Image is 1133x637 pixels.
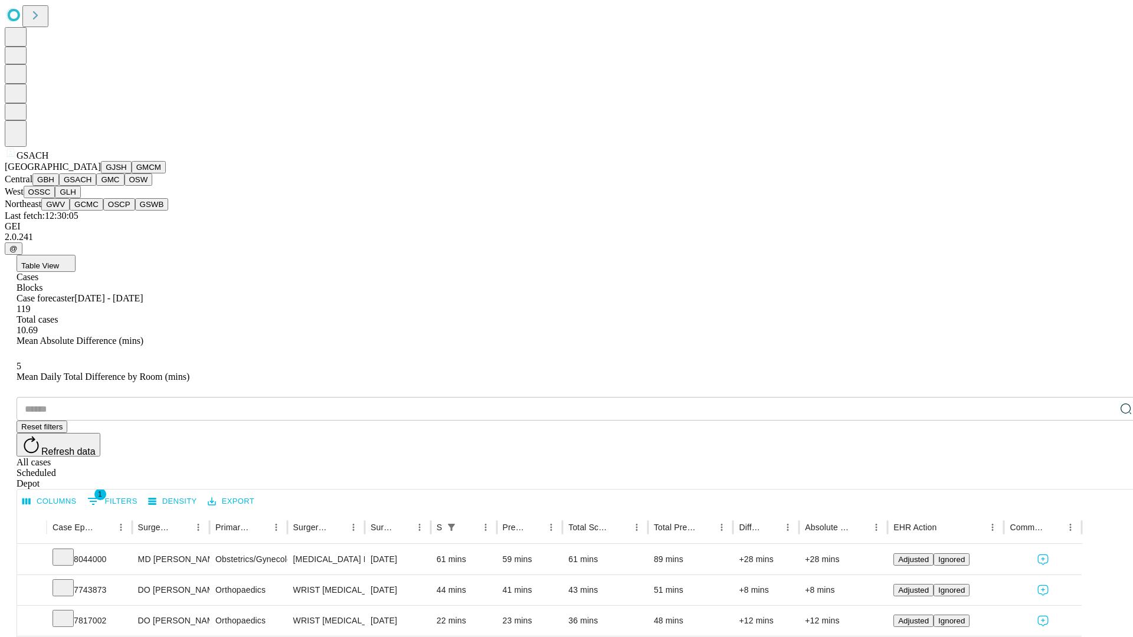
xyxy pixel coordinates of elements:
button: GCMC [70,198,103,211]
span: [GEOGRAPHIC_DATA] [5,162,101,172]
div: WRIST [MEDICAL_DATA] SURGERY RELEASE TRANSVERSE [MEDICAL_DATA] LIGAMENT [293,575,359,605]
button: GBH [32,173,59,186]
div: DO [PERSON_NAME] [PERSON_NAME] [138,606,204,636]
button: Sort [395,519,411,536]
div: 61 mins [437,544,491,574]
button: Menu [780,519,796,536]
button: Adjusted [893,615,934,627]
button: Menu [411,519,428,536]
span: Mean Daily Total Difference by Room (mins) [17,372,189,382]
div: 61 mins [568,544,642,574]
div: 2.0.241 [5,232,1128,242]
span: Case forecaster [17,293,74,303]
div: Difference [739,523,762,532]
div: 41 mins [503,575,557,605]
button: Menu [190,519,207,536]
button: Refresh data [17,433,100,457]
button: Menu [543,519,559,536]
button: Sort [938,519,954,536]
div: Absolute Difference [805,523,850,532]
button: Sort [461,519,477,536]
span: Mean Absolute Difference (mins) [17,336,143,346]
button: Menu [984,519,1001,536]
button: Export [205,492,257,511]
button: Expand [23,611,41,632]
span: Ignored [938,586,965,595]
button: OSCP [103,198,135,211]
button: Menu [113,519,129,536]
button: Menu [477,519,494,536]
div: 7817002 [53,606,126,636]
button: @ [5,242,22,255]
button: Expand [23,580,41,601]
div: Orthopaedics [215,606,281,636]
span: Ignored [938,616,965,625]
div: 89 mins [654,544,728,574]
button: Reset filters [17,421,67,433]
span: West [5,186,24,196]
div: MD [PERSON_NAME] [138,544,204,574]
span: Total cases [17,314,58,324]
span: Northeast [5,199,41,209]
button: Ignored [934,584,970,596]
button: Sort [763,519,780,536]
button: GMCM [132,161,166,173]
button: Sort [1046,519,1062,536]
div: Predicted In Room Duration [503,523,526,532]
span: 1 [94,488,106,500]
div: +12 mins [805,606,882,636]
button: Show filters [443,519,460,536]
div: Case Epic Id [53,523,95,532]
div: 1 active filter [443,519,460,536]
div: 43 mins [568,575,642,605]
button: OSSC [24,186,55,198]
button: Density [145,492,200,511]
div: 36 mins [568,606,642,636]
span: Table View [21,261,59,270]
button: Show filters [84,492,140,511]
button: Sort [329,519,345,536]
div: [DATE] [371,575,425,605]
div: +28 mins [739,544,793,574]
span: 119 [17,304,30,314]
div: [MEDICAL_DATA] FULGURATION OVIDUCTS [293,544,359,574]
div: +8 mins [805,575,882,605]
button: Sort [526,519,543,536]
div: 7743873 [53,575,126,605]
div: WRIST [MEDICAL_DATA] SURGERY RELEASE TRANSVERSE [MEDICAL_DATA] LIGAMENT [293,606,359,636]
div: 51 mins [654,575,728,605]
button: Adjusted [893,553,934,566]
button: GSWB [135,198,169,211]
span: Last fetch: 12:30:05 [5,211,78,221]
button: Sort [852,519,868,536]
div: 44 mins [437,575,491,605]
span: Adjusted [898,616,929,625]
button: Ignored [934,553,970,566]
span: Central [5,174,32,184]
div: +28 mins [805,544,882,574]
button: Expand [23,550,41,570]
button: Menu [1062,519,1079,536]
span: 10.69 [17,325,38,335]
span: Adjusted [898,586,929,595]
div: Surgeon Name [138,523,172,532]
span: GSACH [17,150,48,160]
div: Surgery Name [293,523,328,532]
div: Orthopaedics [215,575,281,605]
button: Select columns [19,492,80,511]
button: GWV [41,198,70,211]
div: Total Predicted Duration [654,523,696,532]
div: Obstetrics/Gynecology [215,544,281,574]
button: GMC [96,173,124,186]
button: Sort [612,519,628,536]
div: +8 mins [739,575,793,605]
div: GEI [5,221,1128,232]
button: Sort [173,519,190,536]
button: Ignored [934,615,970,627]
button: Sort [96,519,113,536]
span: [DATE] - [DATE] [74,293,143,303]
div: 23 mins [503,606,557,636]
div: Primary Service [215,523,250,532]
button: Menu [268,519,284,536]
span: Reset filters [21,422,63,431]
